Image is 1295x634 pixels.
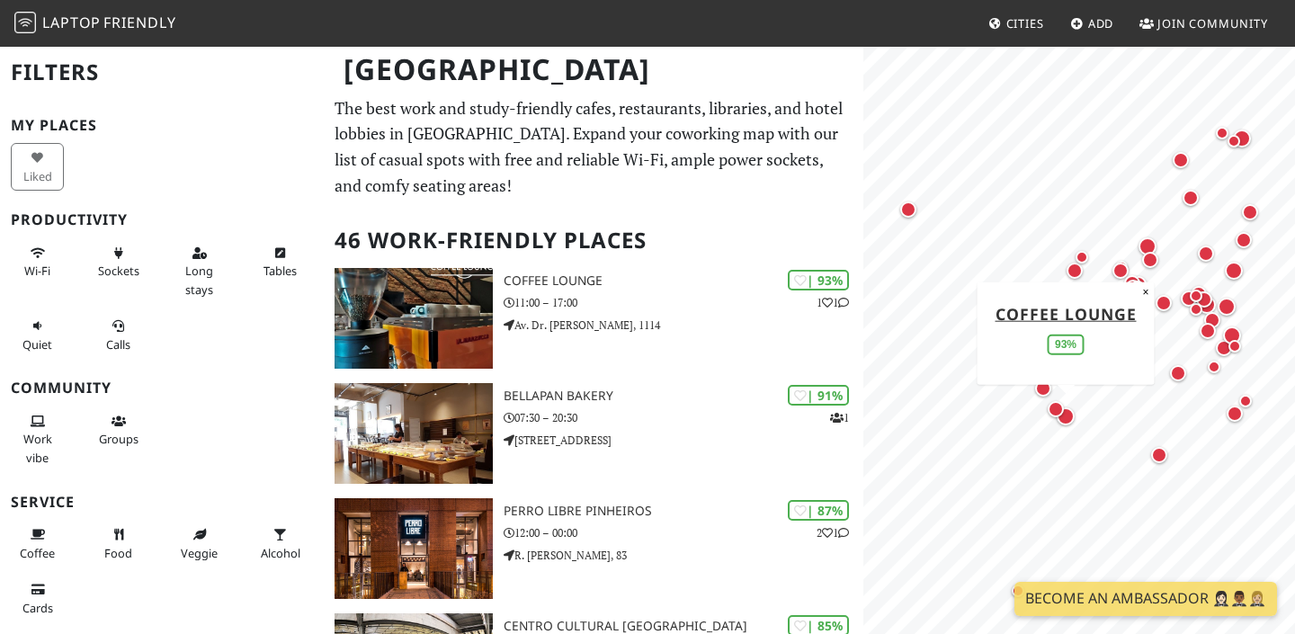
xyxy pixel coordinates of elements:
div: Map marker [1196,319,1219,343]
button: Coffee [11,520,64,567]
h3: Perro Libre Pinheiros [504,504,863,519]
p: 1 1 [817,294,849,311]
span: Add [1088,15,1114,31]
span: Stable Wi-Fi [24,263,50,279]
button: Groups [92,406,145,454]
div: Map marker [1229,126,1255,151]
p: 2 1 [817,524,849,541]
a: Bellapan Bakery | 91% 1 Bellapan Bakery 07:30 – 20:30 [STREET_ADDRESS] [324,383,863,484]
span: Cities [1006,15,1044,31]
h3: Bellapan Bakery [504,388,863,404]
button: Tables [254,238,307,286]
span: Alcohol [261,545,300,561]
div: Map marker [1152,291,1175,315]
div: Map marker [1126,277,1149,300]
span: Group tables [99,431,138,447]
h3: Productivity [11,211,313,228]
button: Work vibe [11,406,64,472]
div: Map marker [1232,228,1255,252]
div: Map marker [1063,259,1086,282]
h2: 46 Work-Friendly Places [335,213,853,268]
div: Map marker [1203,356,1225,378]
p: The best work and study-friendly cafes, restaurants, libraries, and hotel lobbies in [GEOGRAPHIC_... [335,95,853,199]
a: LaptopFriendly LaptopFriendly [14,8,176,40]
a: Cities [981,7,1051,40]
div: Map marker [1111,256,1132,278]
p: 1 [830,409,849,426]
div: Map marker [1238,201,1262,224]
div: Map marker [897,198,920,221]
div: 93% [1048,334,1084,354]
span: Work-friendly tables [263,263,297,279]
span: Power sockets [98,263,139,279]
button: Sockets [92,238,145,286]
h3: Centro Cultural [GEOGRAPHIC_DATA] [504,619,863,634]
div: Map marker [1211,122,1233,144]
p: 11:00 – 17:00 [504,294,863,311]
div: Map marker [1109,259,1132,282]
span: Video/audio calls [106,336,130,353]
h1: [GEOGRAPHIC_DATA] [329,45,860,94]
div: Map marker [1235,390,1256,412]
button: Alcohol [254,520,307,567]
div: Map marker [1219,323,1245,348]
p: 12:00 – 00:00 [504,524,863,541]
div: Map marker [1201,308,1224,332]
div: | 91% [788,385,849,406]
span: Quiet [22,336,52,353]
button: Long stays [173,238,226,304]
a: Become an Ambassador 🤵🏻‍♀️🤵🏾‍♂️🤵🏼‍♀️ [1014,582,1277,616]
div: Map marker [1224,335,1246,357]
div: Map marker [1223,130,1245,152]
span: Veggie [181,545,218,561]
div: | 87% [788,500,849,521]
div: Map marker [1166,362,1190,385]
a: Coffee Lounge [996,302,1137,324]
button: Food [92,520,145,567]
div: Map marker [1032,281,1054,302]
div: Map marker [1071,246,1093,268]
div: Map marker [1179,186,1202,210]
span: Friendly [103,13,175,32]
img: LaptopFriendly [14,12,36,33]
p: R. [PERSON_NAME], 83 [504,547,863,564]
button: Close popup [1137,281,1154,301]
div: Map marker [1139,248,1162,272]
div: Map marker [1177,287,1201,310]
span: Coffee [20,545,55,561]
span: People working [23,431,52,465]
img: Bellapan Bakery [335,383,493,484]
a: Coffee Lounge | 93% 11 Coffee Lounge 11:00 – 17:00 Av. Dr. [PERSON_NAME], 1114 [324,268,863,369]
div: Map marker [1212,336,1236,360]
button: Quiet [11,311,64,359]
p: Av. Dr. [PERSON_NAME], 1114 [504,317,863,334]
p: 07:30 – 20:30 [504,409,863,426]
span: Credit cards [22,600,53,616]
h3: My Places [11,117,313,134]
span: Laptop [42,13,101,32]
div: Map marker [1135,234,1160,259]
div: Map marker [1053,404,1078,429]
div: Map marker [1214,294,1239,319]
h3: Community [11,380,313,397]
span: Food [104,545,132,561]
div: Map marker [1031,280,1056,305]
p: [STREET_ADDRESS] [504,432,863,449]
div: | 93% [788,270,849,290]
div: Map marker [1194,242,1218,265]
button: Veggie [173,520,226,567]
div: Map marker [1187,282,1210,306]
div: Map marker [1221,258,1246,283]
div: Map marker [1044,397,1067,421]
h3: Service [11,494,313,511]
div: Map marker [1032,377,1055,400]
img: Coffee Lounge [335,268,493,369]
button: Cards [11,575,64,622]
div: Map marker [1007,580,1029,602]
a: Join Community [1132,7,1275,40]
button: Wi-Fi [11,238,64,286]
a: Perro Libre Pinheiros | 87% 21 Perro Libre Pinheiros 12:00 – 00:00 R. [PERSON_NAME], 83 [324,498,863,599]
div: Map marker [1121,272,1144,295]
a: Add [1063,7,1121,40]
span: Long stays [185,263,213,297]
